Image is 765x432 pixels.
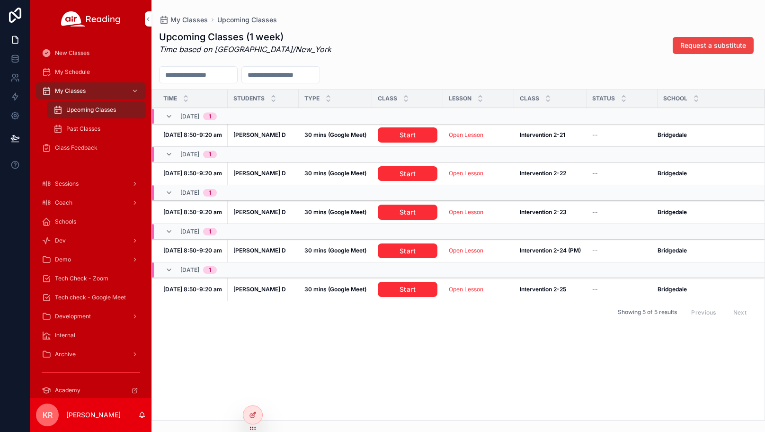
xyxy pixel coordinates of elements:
span: [DATE] [180,228,199,235]
strong: Bridgedale [658,286,687,293]
a: -- [592,286,652,293]
a: Intervention 2-22 [520,170,581,177]
a: Bridgedale [658,247,753,254]
span: Students [233,95,265,102]
span: Type [304,95,320,102]
span: Class [520,95,539,102]
span: -- [592,131,598,139]
a: Start [378,243,437,259]
a: Open Lesson [449,247,508,254]
strong: [PERSON_NAME] D [233,170,286,177]
span: School [663,95,687,102]
span: -- [592,247,598,254]
span: New Classes [55,49,89,57]
img: App logo [61,11,121,27]
button: Request a substitute [673,37,754,54]
a: Open Lesson [449,170,483,177]
span: Internal [55,332,75,339]
a: Sessions [36,175,146,192]
strong: Bridgedale [658,131,687,138]
div: 1 [209,266,211,274]
a: Coach [36,194,146,211]
a: Intervention 2-21 [520,131,581,139]
em: Time based on [GEOGRAPHIC_DATA]/New_York [159,45,331,54]
span: Development [55,313,91,320]
a: Demo [36,251,146,268]
strong: [PERSON_NAME] D [233,286,286,293]
a: [DATE] 8:50-9:20 am [163,131,222,139]
a: -- [592,208,652,216]
span: Showing 5 of 5 results [618,308,677,316]
a: Open Lesson [449,208,483,216]
div: 1 [209,228,211,235]
a: Tech check - Google Meet [36,289,146,306]
strong: 30 mins (Google Meet) [304,208,366,216]
strong: [PERSON_NAME] D [233,131,286,138]
a: -- [592,247,652,254]
a: 30 mins (Google Meet) [304,247,366,254]
span: Class Feedback [55,144,98,152]
strong: Intervention 2-23 [520,208,567,216]
span: Archive [55,351,76,358]
strong: Bridgedale [658,247,687,254]
a: Open Lesson [449,247,483,254]
a: Development [36,308,146,325]
p: [PERSON_NAME] [66,410,121,420]
a: Open Lesson [449,131,483,138]
a: 30 mins (Google Meet) [304,170,366,177]
a: My Classes [159,15,208,25]
span: Upcoming Classes [217,15,277,25]
div: 1 [209,113,211,120]
strong: [PERSON_NAME] D [233,247,286,254]
strong: [PERSON_NAME] D [233,208,286,216]
a: Open Lesson [449,208,508,216]
a: Start [378,166,437,181]
h1: Upcoming Classes (1 week) [159,30,331,44]
span: Coach [55,199,72,207]
a: Open Lesson [449,286,483,293]
strong: Intervention 2-25 [520,286,566,293]
span: Schools [55,218,76,225]
a: -- [592,170,652,177]
span: Request a substitute [680,41,746,50]
a: Open Lesson [449,170,508,177]
a: Start [378,205,437,220]
div: 1 [209,151,211,158]
a: My Schedule [36,63,146,81]
a: Start [378,127,437,143]
a: Open Lesson [449,286,508,293]
a: [DATE] 8:50-9:20 am [163,170,222,177]
a: Intervention 2-23 [520,208,581,216]
span: Academy [55,387,80,394]
span: Lesson [449,95,471,102]
span: Tech Check - Zoom [55,275,108,282]
a: Bridgedale [658,286,753,293]
span: Class [378,95,397,102]
a: Tech Check - Zoom [36,270,146,287]
strong: [DATE] 8:50-9:20 am [163,247,222,254]
span: -- [592,170,598,177]
a: [PERSON_NAME] D [233,286,293,293]
span: Demo [55,256,71,263]
strong: 30 mins (Google Meet) [304,286,366,293]
strong: Intervention 2-22 [520,170,566,177]
a: Bridgedale [658,208,753,216]
a: Academy [36,382,146,399]
a: Past Classes [47,120,146,137]
a: My Classes [36,82,146,99]
a: Intervention 2-24 (PM) [520,247,581,254]
a: -- [592,131,652,139]
a: Upcoming Classes [47,101,146,118]
a: [DATE] 8:50-9:20 am [163,286,222,293]
span: [DATE] [180,189,199,197]
span: My Schedule [55,68,90,76]
a: Dev [36,232,146,249]
a: 30 mins (Google Meet) [304,208,366,216]
span: Status [592,95,615,102]
span: My Classes [170,15,208,25]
